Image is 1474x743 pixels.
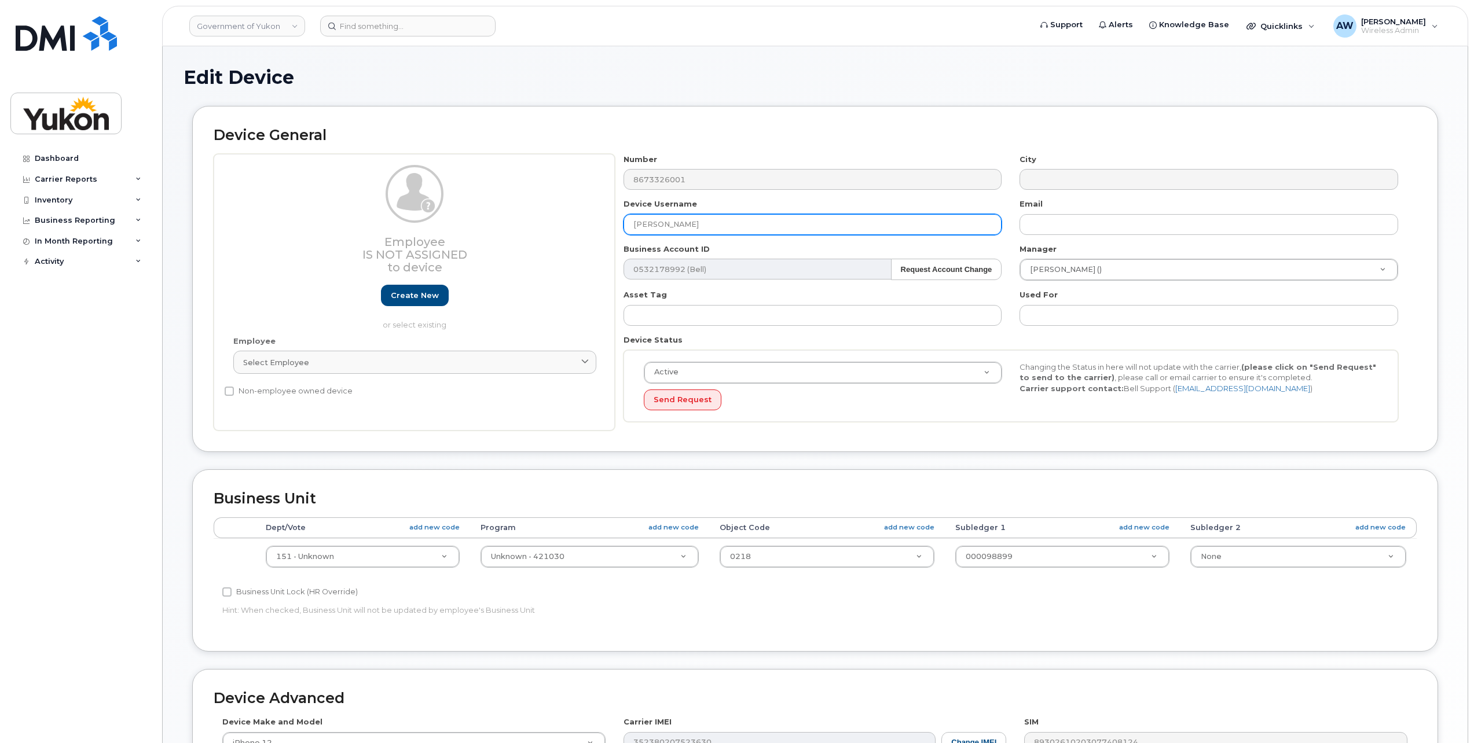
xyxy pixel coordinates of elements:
h1: Edit Device [184,67,1447,87]
a: Active [644,362,1002,383]
label: Carrier IMEI [624,716,672,727]
th: Subledger 2 [1180,517,1417,538]
label: Employee [233,336,276,347]
a: add new code [1119,523,1169,532]
span: [PERSON_NAME] () [1023,264,1102,275]
a: add new code [1355,523,1406,532]
a: add new code [409,523,460,532]
label: Business Account ID [624,244,710,255]
label: City [1020,154,1036,165]
label: Device Make and Model [222,716,322,727]
label: Business Unit Lock (HR Override) [222,585,358,599]
div: Changing the Status in here will not update with the carrier, , please call or email carrier to e... [1011,362,1387,394]
button: Send Request [644,389,721,411]
span: 0218 [730,552,751,561]
span: to device [387,260,442,274]
th: Subledger 1 [945,517,1180,538]
h2: Device General [214,127,1417,144]
strong: Carrier support contact: [1020,384,1124,393]
th: Program [470,517,709,538]
span: 000098899 [966,552,1013,561]
span: Active [647,367,679,377]
a: add new code [884,523,934,532]
h2: Device Advanced [214,690,1417,707]
a: Unknown - 421030 [481,546,698,567]
label: SIM [1024,716,1039,727]
a: None [1191,546,1406,567]
label: Manager [1020,244,1057,255]
span: None [1201,552,1222,561]
a: 151 - Unknown [266,546,460,567]
a: Create new [381,285,449,306]
label: Email [1020,198,1043,209]
a: Select employee [233,351,596,374]
label: Non-employee owned device [225,384,353,398]
span: 151 - Unknown [276,552,334,561]
input: Business Unit Lock (HR Override) [222,587,232,597]
th: Dept/Vote [255,517,471,538]
input: Non-employee owned device [225,387,234,396]
th: Object Code [709,517,945,538]
label: Asset Tag [624,289,667,300]
span: Select employee [243,357,309,368]
span: Unknown - 421030 [491,552,564,561]
a: 0218 [720,546,934,567]
strong: Request Account Change [901,265,992,274]
p: Hint: When checked, Business Unit will not be updated by employee's Business Unit [222,605,1006,616]
a: 000098899 [956,546,1169,567]
h3: Employee [233,236,596,274]
button: Request Account Change [891,259,1002,280]
span: Is not assigned [362,248,467,262]
label: Used For [1020,289,1058,300]
h2: Business Unit [214,491,1417,507]
p: or select existing [233,319,596,330]
a: add new code [648,523,699,532]
label: Device Username [624,198,697,209]
label: Device Status [624,334,683,345]
label: Number [624,154,657,165]
a: [PERSON_NAME] () [1020,259,1398,280]
a: [EMAIL_ADDRESS][DOMAIN_NAME] [1175,384,1310,393]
